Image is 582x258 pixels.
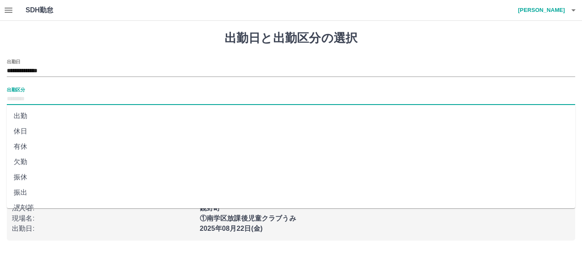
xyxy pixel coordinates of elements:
[7,185,575,200] li: 振出
[7,108,575,124] li: 出勤
[7,124,575,139] li: 休日
[7,170,575,185] li: 振休
[7,31,575,45] h1: 出勤日と出勤区分の選択
[12,224,195,234] p: 出勤日 :
[7,139,575,154] li: 有休
[7,154,575,170] li: 欠勤
[12,213,195,224] p: 現場名 :
[7,86,25,93] label: 出勤区分
[200,225,263,232] b: 2025年08月22日(金)
[7,200,575,215] li: 遅刻等
[7,58,20,65] label: 出勤日
[200,215,296,222] b: ①南学区放課後児童クラブうみ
